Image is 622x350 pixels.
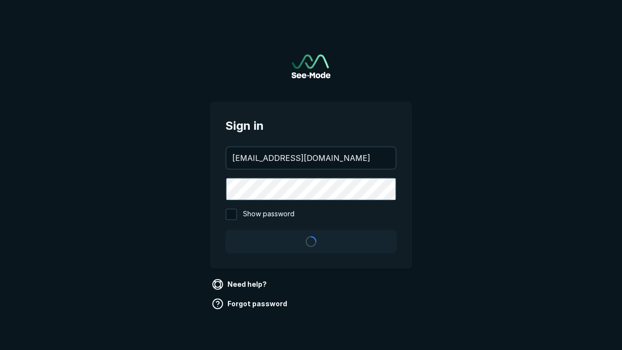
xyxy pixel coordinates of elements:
a: Forgot password [210,296,291,312]
span: Sign in [225,117,397,135]
a: Need help? [210,277,271,292]
input: your@email.com [226,147,396,169]
img: See-Mode Logo [292,54,330,78]
span: Show password [243,209,294,220]
a: Go to sign in [292,54,330,78]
